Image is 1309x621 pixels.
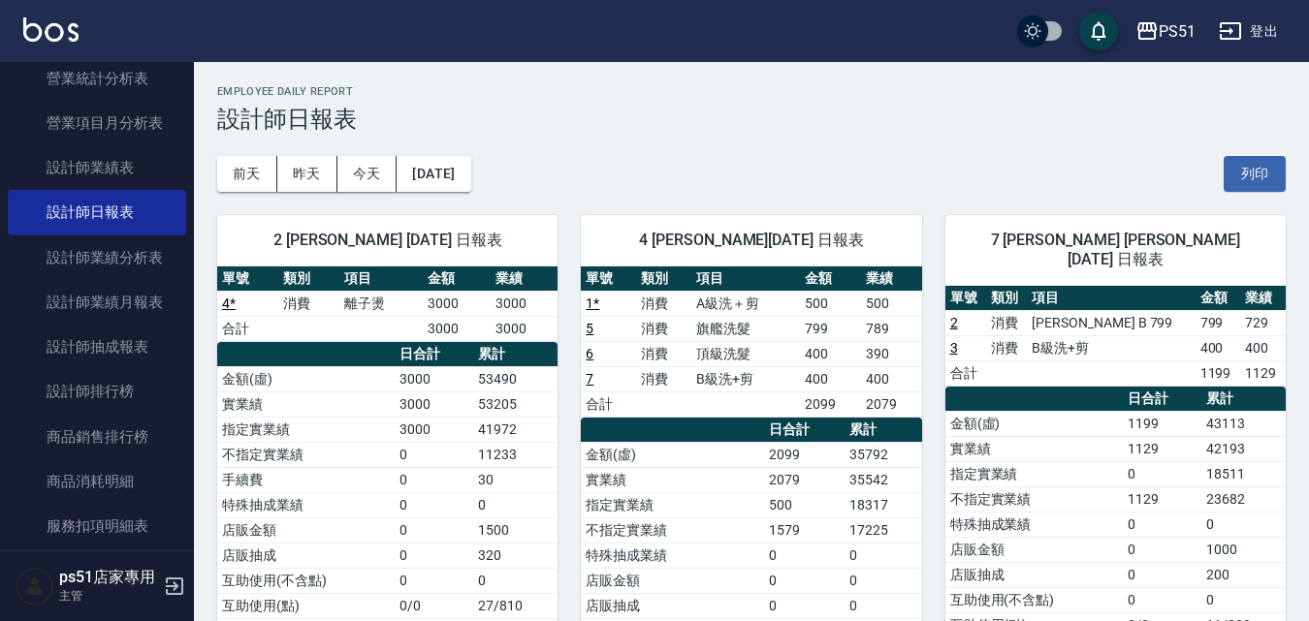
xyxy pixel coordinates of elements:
span: 4 [PERSON_NAME][DATE] 日報表 [604,231,898,250]
td: 互助使用(不含點) [945,587,1123,612]
td: 2099 [764,442,845,467]
a: 設計師日報表 [8,190,186,234]
td: A級洗＋剪 [691,291,800,316]
td: 0 [1123,512,1201,537]
td: [PERSON_NAME] B 799 [1027,310,1195,335]
td: 實業績 [945,436,1123,461]
td: 1579 [764,517,845,543]
td: 400 [861,366,922,391]
a: 設計師排行榜 [8,369,186,414]
td: 43113 [1201,411,1286,436]
td: 27/810 [473,593,558,618]
td: 1199 [1123,411,1201,436]
button: save [1079,12,1118,50]
td: 320 [473,543,558,568]
th: 業績 [491,266,559,292]
td: 0 [845,543,922,568]
td: 3000 [491,291,559,316]
td: 消費 [986,335,1027,360]
td: 1129 [1123,486,1201,512]
td: 消費 [636,316,691,341]
td: 0 [395,568,473,593]
a: 設計師抽成報表 [8,325,186,369]
th: 累計 [473,342,558,367]
a: 3 [950,340,958,356]
h3: 設計師日報表 [217,106,1286,133]
th: 單號 [945,286,986,311]
td: 3000 [395,391,473,417]
th: 金額 [800,266,861,292]
td: 0 [395,467,473,492]
th: 金額 [1196,286,1241,311]
td: 合計 [581,391,636,417]
td: 53490 [473,366,558,391]
td: 不指定實業績 [581,517,763,543]
td: 不指定實業績 [945,486,1123,512]
td: 400 [800,366,861,391]
td: 2079 [764,467,845,492]
th: 類別 [636,266,691,292]
table: a dense table [217,266,558,342]
td: 400 [800,341,861,366]
button: 列印 [1224,156,1286,192]
td: 手續費 [217,467,395,492]
td: 0 [764,593,845,618]
td: 500 [800,291,861,316]
td: 店販抽成 [217,543,395,568]
th: 項目 [1027,286,1195,311]
td: 消費 [636,341,691,366]
td: 0 [845,568,922,593]
td: 消費 [278,291,339,316]
a: 服務扣項明細表 [8,504,186,548]
td: 頂級洗髮 [691,341,800,366]
th: 項目 [691,266,800,292]
td: 18317 [845,492,922,517]
td: 1129 [1123,436,1201,461]
th: 累計 [1201,387,1286,412]
td: 11233 [473,442,558,467]
td: 0 [395,517,473,543]
th: 類別 [986,286,1027,311]
td: B級洗+剪 [691,366,800,391]
td: 41972 [473,417,558,442]
td: 30 [473,467,558,492]
td: 合計 [945,360,986,386]
td: 200 [1201,562,1286,587]
a: 2 [950,315,958,330]
td: 0 [473,492,558,517]
div: PS51 [1159,19,1196,44]
td: 799 [1196,310,1241,335]
th: 業績 [1240,286,1286,311]
td: 1500 [473,517,558,543]
td: 0 [764,568,845,593]
td: 23682 [1201,486,1286,512]
img: Person [16,567,54,605]
button: 昨天 [277,156,337,192]
span: 7 [PERSON_NAME] [PERSON_NAME][DATE] 日報表 [969,231,1262,269]
a: 商品銷售排行榜 [8,415,186,459]
td: 店販抽成 [581,593,763,618]
td: 0 [473,568,558,593]
td: B級洗+剪 [1027,335,1195,360]
td: 店販金額 [945,537,1123,562]
td: 42193 [1201,436,1286,461]
td: 2099 [800,391,861,417]
td: 729 [1240,310,1286,335]
table: a dense table [945,286,1286,387]
a: 營業項目月分析表 [8,101,186,145]
img: Logo [23,17,79,42]
a: 設計師業績表 [8,145,186,190]
button: PS51 [1128,12,1203,51]
td: 店販抽成 [945,562,1123,587]
td: 合計 [217,316,278,341]
td: 1129 [1240,360,1286,386]
td: 0 [1123,537,1201,562]
td: 53205 [473,391,558,417]
td: 3000 [395,366,473,391]
td: 0 [1201,587,1286,612]
td: 互助使用(不含點) [217,568,395,593]
td: 0 [395,442,473,467]
th: 累計 [845,418,922,443]
td: 35542 [845,467,922,492]
a: 商品消耗明細 [8,459,186,504]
